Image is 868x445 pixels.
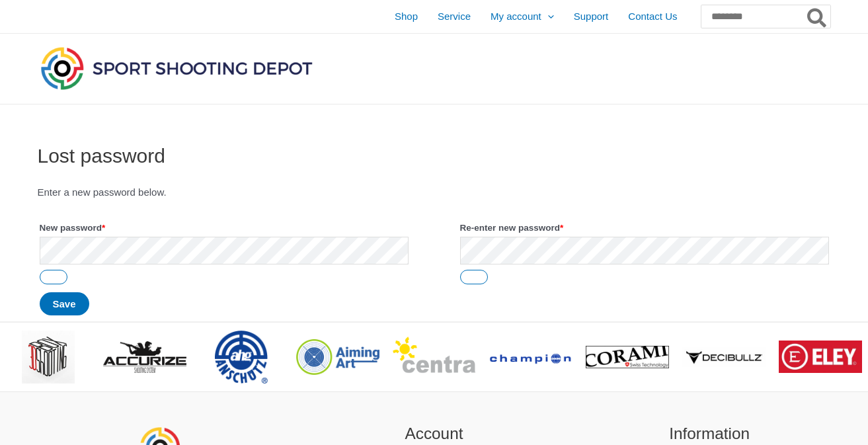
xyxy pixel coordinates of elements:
[38,44,315,93] img: Sport Shooting Depot
[805,5,830,28] button: Search
[460,270,488,284] button: Show password
[38,183,831,202] p: Enter a new password below.
[40,270,67,284] button: Show password
[779,341,862,373] img: brand logo
[40,219,409,237] label: New password
[38,144,831,168] h1: Lost password
[460,219,829,237] label: Re-enter new password
[40,292,89,315] button: Save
